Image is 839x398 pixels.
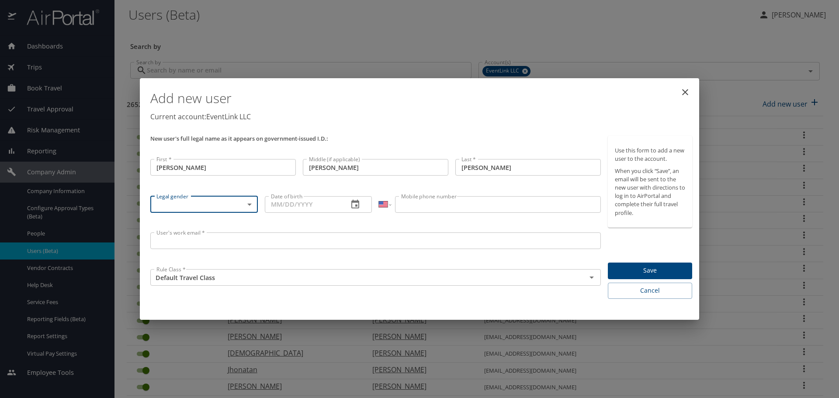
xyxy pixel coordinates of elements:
p: When you click “Save”, an email will be sent to the new user with directions to log in to AirPort... [615,167,685,217]
span: Save [615,265,685,276]
div: ​ [150,196,258,213]
button: Cancel [608,283,692,299]
p: New user's full legal name as it appears on government-issued I.D.: [150,136,601,142]
h1: Add new user [150,85,692,111]
input: MM/DD/YYYY [265,196,342,213]
button: Save [608,263,692,280]
button: close [675,82,696,103]
button: Open [586,271,598,284]
p: Use this form to add a new user to the account. [615,146,685,163]
p: Current account: EventLink LLC [150,111,692,122]
span: Cancel [615,285,685,296]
